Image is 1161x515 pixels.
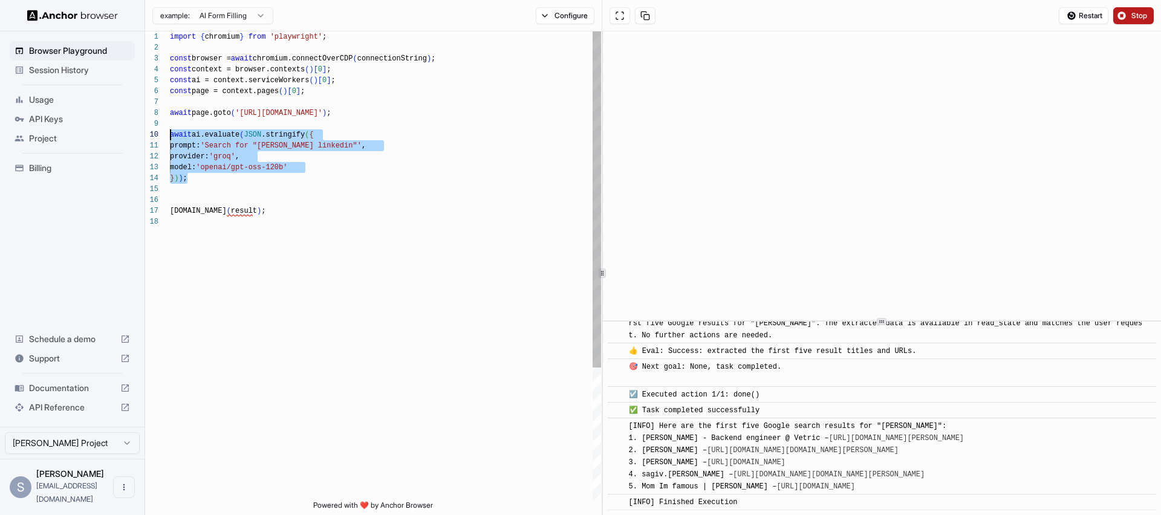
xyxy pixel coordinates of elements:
div: 6 [145,86,158,97]
span: ​ [614,496,620,508]
span: ) [178,174,183,183]
button: Stop [1113,7,1154,24]
span: ] [296,87,301,96]
div: 3 [145,53,158,64]
div: 7 [145,97,158,108]
button: Open in full screen [610,7,630,24]
span: , [362,141,366,150]
span: chromium [205,33,240,41]
span: ( [231,109,235,117]
span: ; [431,54,435,63]
span: const [170,87,192,96]
span: ( [239,131,244,139]
span: ; [322,33,327,41]
span: { [200,33,204,41]
span: example: [160,11,190,21]
span: .stringify [261,131,305,139]
span: ; [301,87,305,96]
span: JSON [244,131,261,139]
div: 17 [145,206,158,216]
span: ( [227,207,231,215]
div: API Keys [10,109,135,129]
div: Session History [10,60,135,80]
span: Sagiv Melamed [36,468,104,479]
div: 2 [145,42,158,53]
div: 11 [145,140,158,151]
span: ; [327,65,331,74]
a: [URL][DOMAIN_NAME] [707,458,785,467]
div: 1 [145,31,158,42]
span: ) [283,87,287,96]
span: Support [29,352,115,364]
span: [INFO] Finished Execution [629,498,738,507]
div: 18 [145,216,158,227]
span: [ [314,65,318,74]
button: Copy session ID [635,7,655,24]
div: Usage [10,90,135,109]
span: API Reference [29,401,115,413]
span: await [170,131,192,139]
span: const [170,76,192,85]
span: 👍 Eval: Success: extracted the first five result titles and URLs. [629,347,917,355]
span: 'openai/gpt-oss-120b' [196,163,287,172]
span: page.goto [192,109,231,117]
span: sagiv@vetric.io [36,481,97,504]
span: ) [322,109,327,117]
span: Browser Playground [29,45,130,57]
span: 0 [318,65,322,74]
span: ai.evaluate [192,131,239,139]
span: Powered with ❤️ by Anchor Browser [313,500,433,515]
div: 12 [145,151,158,162]
div: API Reference [10,398,135,417]
div: Billing [10,158,135,178]
div: 15 [145,184,158,195]
span: Usage [29,94,130,106]
button: Restart [1059,7,1108,24]
span: ) [309,65,313,74]
a: [URL][DOMAIN_NAME][DOMAIN_NAME][PERSON_NAME] [733,470,925,479]
span: ] [327,76,331,85]
span: ; [327,109,331,117]
span: , [235,152,239,161]
span: } [239,33,244,41]
span: ​ [614,404,620,416]
a: [URL][DOMAIN_NAME][PERSON_NAME] [829,434,964,442]
span: 'playwright' [270,33,322,41]
span: Project [29,132,130,144]
span: const [170,54,192,63]
div: Support [10,349,135,368]
span: from [249,33,266,41]
span: ) [174,174,178,183]
span: 0 [292,87,296,96]
span: Stop [1131,11,1148,21]
span: API Keys [29,113,130,125]
span: provider: [170,152,209,161]
div: 10 [145,129,158,140]
span: ✅ Task completed successfully [629,406,760,415]
span: browser = [192,54,231,63]
span: ☑️ Executed action 1/1: done() [629,390,760,399]
div: Documentation [10,378,135,398]
span: Billing [29,162,130,174]
span: ( [353,54,357,63]
div: 14 [145,173,158,184]
div: Project [10,129,135,148]
span: 'groq' [209,152,235,161]
span: ​ [614,420,620,432]
img: Anchor Logo [27,10,118,21]
div: 4 [145,64,158,75]
span: } [170,174,174,183]
span: ( [279,87,283,96]
button: Configure [536,7,594,24]
span: '[URL][DOMAIN_NAME]' [235,109,322,117]
span: { [309,131,313,139]
a: [URL][DOMAIN_NAME][DOMAIN_NAME][PERSON_NAME] [707,446,899,455]
span: [ [287,87,291,96]
span: 0 [322,76,327,85]
span: const [170,65,192,74]
span: ) [257,207,261,215]
div: 8 [145,108,158,118]
span: ) [314,76,318,85]
a: [URL][DOMAIN_NAME] [776,482,855,491]
span: connectionString [357,54,427,63]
